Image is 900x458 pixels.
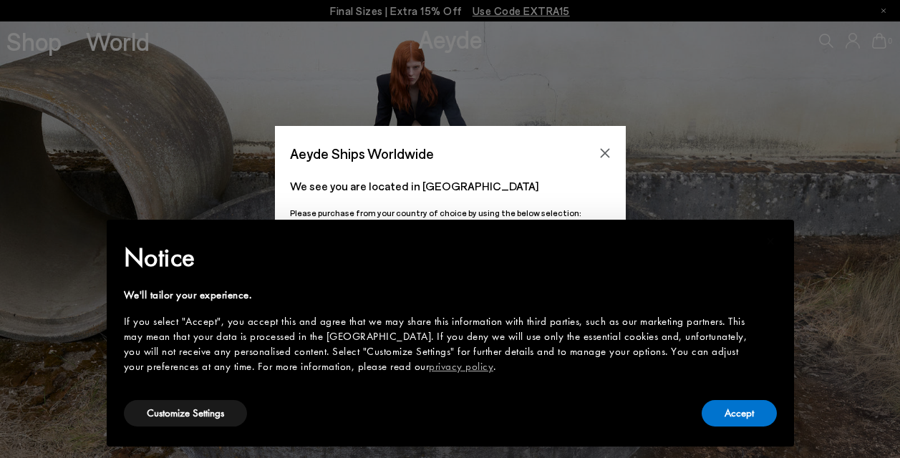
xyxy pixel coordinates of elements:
[124,314,754,374] div: If you select "Accept", you accept this and agree that we may share this information with third p...
[429,359,493,374] a: privacy policy
[766,230,775,252] span: ×
[290,141,434,166] span: Aeyde Ships Worldwide
[754,224,788,258] button: Close this notice
[290,206,611,220] p: Please purchase from your country of choice by using the below selection:
[124,239,754,276] h2: Notice
[290,177,611,195] p: We see you are located in [GEOGRAPHIC_DATA]
[124,400,247,427] button: Customize Settings
[702,400,777,427] button: Accept
[594,142,616,164] button: Close
[124,288,754,303] div: We'll tailor your experience.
